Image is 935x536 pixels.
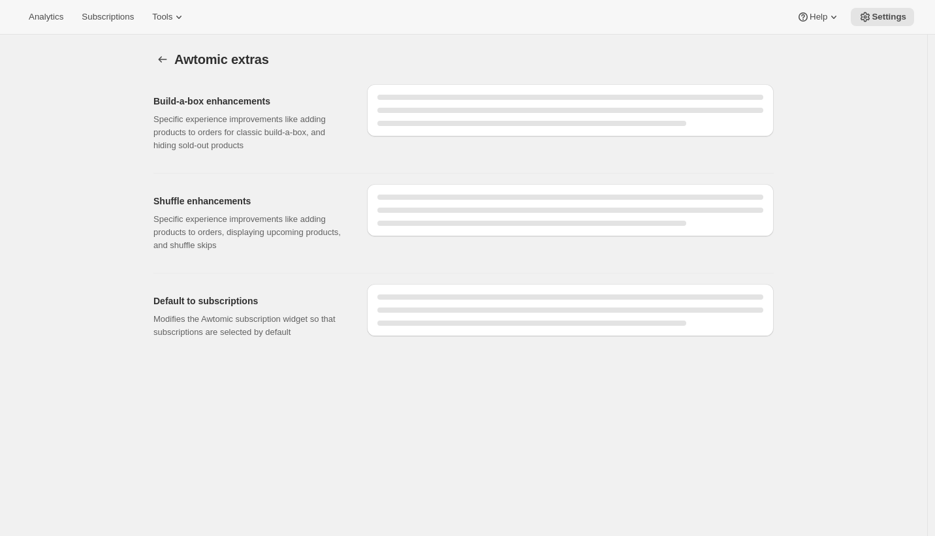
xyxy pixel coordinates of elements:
span: Help [810,12,827,22]
p: Modifies the Awtomic subscription widget so that subscriptions are selected by default [153,313,346,339]
h2: Default to subscriptions [153,294,346,307]
h2: Shuffle enhancements [153,195,346,208]
span: Awtomic extras [174,52,269,67]
p: Specific experience improvements like adding products to orders, displaying upcoming products, an... [153,213,346,252]
span: Analytics [29,12,63,22]
button: Settings [153,50,172,69]
h2: Build-a-box enhancements [153,95,346,108]
span: Subscriptions [82,12,134,22]
button: Analytics [21,8,71,26]
button: Tools [144,8,193,26]
button: Settings [851,8,914,26]
button: Help [789,8,848,26]
button: Subscriptions [74,8,142,26]
span: Tools [152,12,172,22]
span: Settings [872,12,906,22]
p: Specific experience improvements like adding products to orders for classic build-a-box, and hidi... [153,113,346,152]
